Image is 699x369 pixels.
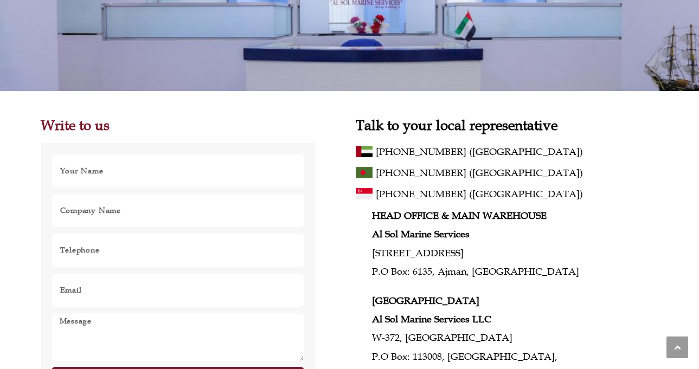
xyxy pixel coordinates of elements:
strong: HEAD OFFICE & MAIN WAREHOUSE [372,210,547,222]
h2: Talk to your local representative [356,118,658,132]
strong: Al Sol Marine Services [372,228,470,240]
a: [PHONE_NUMBER] ([GEOGRAPHIC_DATA]) [376,185,658,203]
h2: Write to us [41,118,316,132]
a: [PHONE_NUMBER] ([GEOGRAPHIC_DATA]) [376,143,658,160]
strong: [GEOGRAPHIC_DATA] [372,295,479,307]
span: [PHONE_NUMBER] ([GEOGRAPHIC_DATA]) [376,143,583,160]
input: Email [52,273,305,307]
span: [PHONE_NUMBER] ([GEOGRAPHIC_DATA]) [376,164,583,182]
input: Company Name [52,193,305,228]
input: Your Name [52,154,305,188]
span: [PHONE_NUMBER] ([GEOGRAPHIC_DATA]) [376,185,583,203]
strong: Al Sol Marine Services LLC [372,313,491,325]
input: Only numbers and phone characters (#, -, *, etc) are accepted. [52,233,305,267]
p: [STREET_ADDRESS] P.O Box: 6135, Ajman, [GEOGRAPHIC_DATA] [372,206,658,281]
a: Scroll to the top of the page [666,336,688,358]
a: [PHONE_NUMBER] ([GEOGRAPHIC_DATA]) [376,164,658,182]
